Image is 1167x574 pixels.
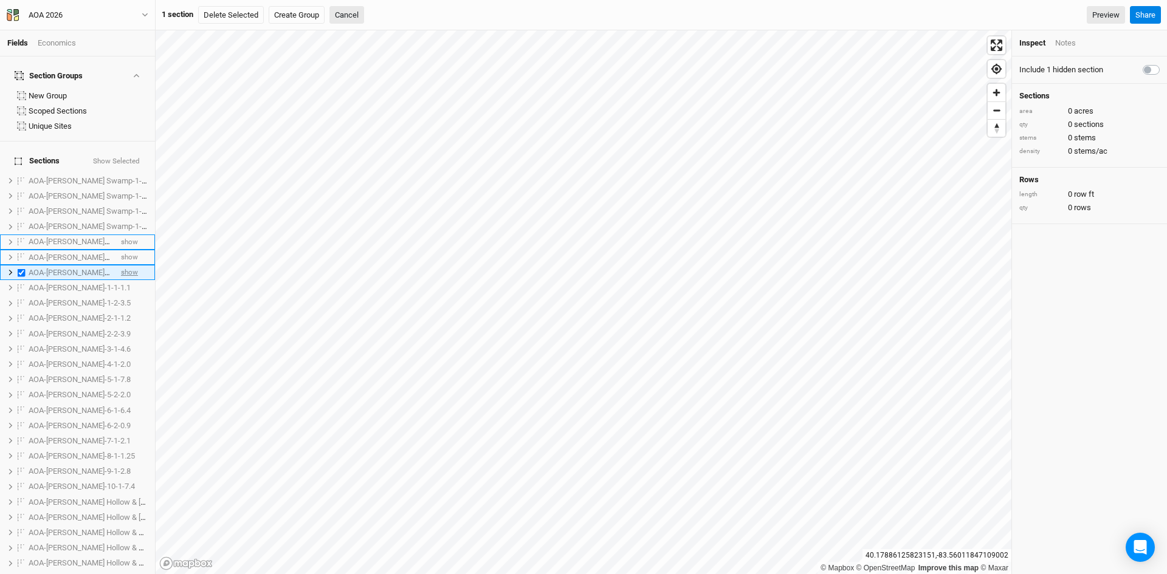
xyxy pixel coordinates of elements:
[29,268,135,277] span: AOA-[PERSON_NAME]-1-1-16.8
[29,558,148,568] div: AOA-Hintz Hollow & Stone Canyon-4-1-2.75
[29,222,148,231] div: AOA-Cackley Swamp-1-4-11
[1074,119,1104,130] span: sections
[821,564,854,572] a: Mapbox
[1087,6,1125,24] a: Preview
[1019,189,1160,200] div: 0
[29,222,157,231] span: AOA-[PERSON_NAME] Swamp-1-4-11
[29,176,148,186] div: AOA-Cackley Swamp-1-1-4
[29,360,148,369] div: AOA-Genevieve Jones-4-1-2.0
[29,253,111,262] div: AOA-Darby Oaks-2-1-1.2
[918,564,979,572] a: Improve this map
[862,549,1011,562] div: 40.17886125823151 , -83.56011847109002
[29,513,243,522] span: AOA-[PERSON_NAME] Hollow & [GEOGRAPHIC_DATA]-2-2-8.65
[29,436,131,445] span: AOA-[PERSON_NAME]-7-1-2.1
[29,121,148,131] div: Unique Sites
[856,564,915,572] a: OpenStreetMap
[988,84,1005,101] button: Zoom in
[29,237,111,247] div: AOA-Darby Oaks-1-1-9.6
[1019,107,1062,116] div: area
[29,9,63,21] div: AOA 2026
[1019,64,1103,75] label: Include 1 hidden section
[1019,190,1062,199] div: length
[29,375,131,384] span: AOA-[PERSON_NAME]-5-1-7.8
[980,564,1008,572] a: Maxar
[1074,146,1107,157] span: stems/ac
[29,436,148,446] div: AOA-Genevieve Jones-7-1-2.1
[988,60,1005,78] button: Find my location
[1019,175,1160,185] h4: Rows
[38,38,76,49] div: Economics
[1019,91,1160,101] h4: Sections
[29,558,216,567] span: AOA-[PERSON_NAME] Hollow & Stone Canyon-4-1-2.75
[29,313,148,323] div: AOA-Genevieve Jones-2-1-1.2
[29,268,111,278] div: AOA-Elick-1-1-16.8
[29,421,131,430] span: AOA-[PERSON_NAME]-6-2-0.9
[29,497,239,507] span: AOA-[PERSON_NAME] Hollow & [GEOGRAPHIC_DATA]-1-1-6.5
[29,451,135,460] span: AOA-[PERSON_NAME]-8-1-1.25
[29,329,148,339] div: AOA-Genevieve Jones-2-2-3.9
[1019,147,1062,156] div: density
[29,497,148,507] div: AOA-Hintz Hollow & Stone Canyon-1-1-6.5
[988,101,1005,119] button: Zoom out
[1019,119,1160,130] div: 0
[29,406,131,415] span: AOA-[PERSON_NAME]-6-1-6.4
[988,119,1005,137] button: Reset bearing to north
[29,543,148,553] div: AOA-Hintz Hollow & Stone Canyon-3-2-1.3
[29,528,216,537] span: AOA-[PERSON_NAME] Hollow & Stone Canyon-3-1-3.85
[1019,120,1062,129] div: qty
[269,6,325,24] button: Create Group
[329,6,364,24] button: Cancel
[29,191,148,201] div: AOA-Cackley Swamp-1-2-5
[7,38,28,47] a: Fields
[1019,132,1160,143] div: 0
[29,106,148,116] div: Scoped Sections
[29,176,153,185] span: AOA-[PERSON_NAME] Swamp-1-1-4
[988,120,1005,137] span: Reset bearing to north
[198,6,264,24] button: Delete Selected
[1019,38,1045,49] div: Inspect
[29,466,131,476] span: AOA-[PERSON_NAME]-9-1-2.8
[15,71,83,81] div: Section Groups
[1126,533,1155,562] div: Open Intercom Messenger
[1019,146,1160,157] div: 0
[1055,38,1076,49] div: Notes
[1130,6,1161,24] button: Share
[29,543,212,552] span: AOA-[PERSON_NAME] Hollow & Stone Canyon-3-2-1.3
[1019,106,1160,117] div: 0
[29,528,148,538] div: AOA-Hintz Hollow & Stone Canyon-3-1-3.85
[29,91,148,101] div: New Group
[29,298,131,307] span: AOA-[PERSON_NAME]-1-2-3.5
[1074,132,1096,143] span: stems
[29,283,131,292] span: AOA-[PERSON_NAME]-1-1-1.1
[29,390,148,400] div: AOA-Genevieve Jones-5-2-2.0
[29,329,131,338] span: AOA-[PERSON_NAME]-2-2-3.9
[1074,202,1091,213] span: rows
[1074,189,1094,200] span: row ft
[29,466,148,476] div: AOA-Genevieve Jones-9-1-2.8
[29,406,148,415] div: AOA-Genevieve Jones-6-1-6.4
[159,556,213,570] a: Mapbox logo
[29,451,148,461] div: AOA-Genevieve Jones-8-1-1.25
[29,283,148,293] div: AOA-Genevieve Jones-1-1-1.1
[15,156,60,166] span: Sections
[29,253,131,262] span: AOA-[PERSON_NAME]-2-1-1.2
[29,237,131,246] span: AOA-[PERSON_NAME]-1-1-9.6
[156,30,1011,574] canvas: Map
[162,9,193,20] div: 1 section
[29,513,148,522] div: AOA-Hintz Hollow & Stone Canyon-2-2-8.65
[6,9,149,22] button: AOA 2026
[92,157,140,166] button: Show Selected
[1074,106,1093,117] span: acres
[29,482,148,491] div: AOA-Genevieve Jones-10-1-7.4
[29,344,131,354] span: AOA-[PERSON_NAME]-3-1-4.6
[121,265,138,280] span: show
[29,482,135,491] span: AOA-[PERSON_NAME]-10-1-7.4
[29,207,148,216] div: AOA-Cackley Swamp-1-3-8
[29,298,148,308] div: AOA-Genevieve Jones-1-2-3.5
[988,36,1005,54] button: Enter fullscreen
[1019,203,1062,213] div: qty
[131,72,141,80] button: Show section groups
[29,313,131,323] span: AOA-[PERSON_NAME]-2-1-1.2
